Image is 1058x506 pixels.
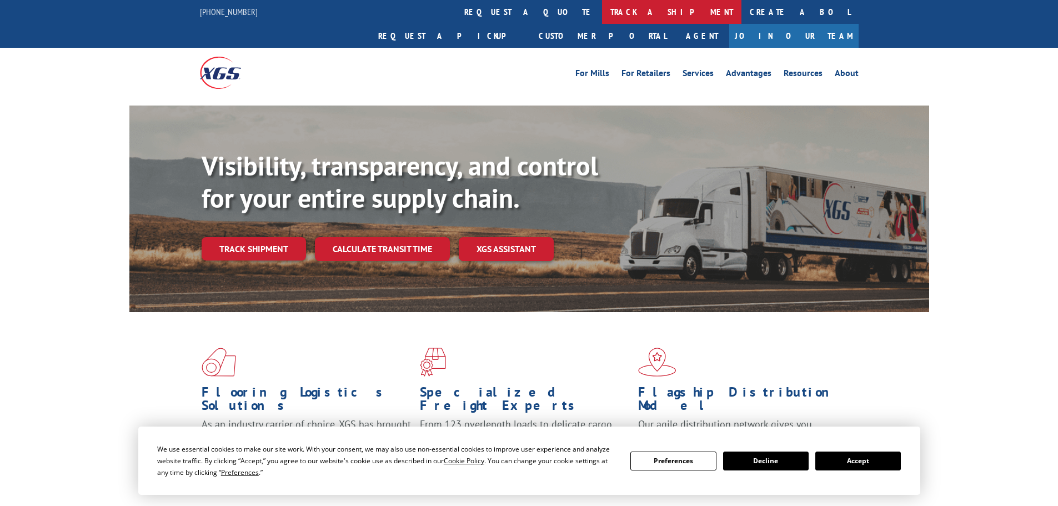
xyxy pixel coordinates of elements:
a: Calculate transit time [315,237,450,261]
a: About [835,69,859,81]
a: Agent [675,24,729,48]
h1: Flooring Logistics Solutions [202,385,412,418]
a: Resources [784,69,823,81]
button: Decline [723,452,809,470]
a: For Retailers [621,69,670,81]
a: XGS ASSISTANT [459,237,554,261]
a: Advantages [726,69,771,81]
div: We use essential cookies to make our site work. With your consent, we may also use non-essential ... [157,443,617,478]
a: [PHONE_NUMBER] [200,6,258,17]
h1: Flagship Distribution Model [638,385,848,418]
img: xgs-icon-focused-on-flooring-red [420,348,446,377]
a: Join Our Team [729,24,859,48]
button: Preferences [630,452,716,470]
img: xgs-icon-total-supply-chain-intelligence-red [202,348,236,377]
a: For Mills [575,69,609,81]
span: Cookie Policy [444,456,484,465]
div: Cookie Consent Prompt [138,427,920,495]
a: Services [683,69,714,81]
span: As an industry carrier of choice, XGS has brought innovation and dedication to flooring logistics... [202,418,411,457]
span: Our agile distribution network gives you nationwide inventory management on demand. [638,418,843,444]
a: Track shipment [202,237,306,260]
button: Accept [815,452,901,470]
h1: Specialized Freight Experts [420,385,630,418]
a: Request a pickup [370,24,530,48]
a: Customer Portal [530,24,675,48]
b: Visibility, transparency, and control for your entire supply chain. [202,148,598,215]
span: Preferences [221,468,259,477]
p: From 123 overlength loads to delicate cargo, our experienced staff knows the best way to move you... [420,418,630,467]
img: xgs-icon-flagship-distribution-model-red [638,348,676,377]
